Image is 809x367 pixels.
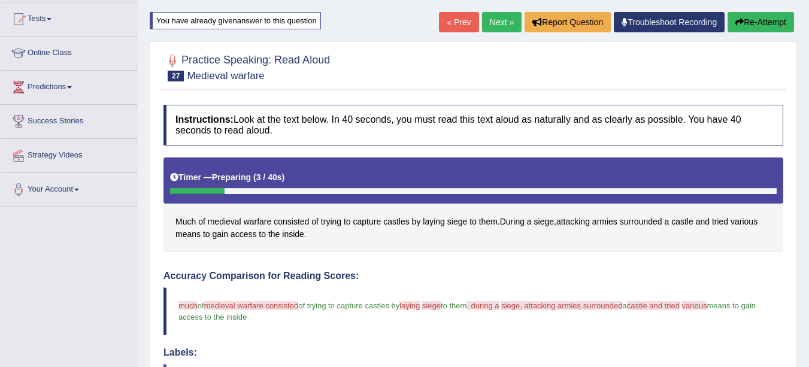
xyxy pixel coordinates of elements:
span: Click to see word definition [274,216,309,228]
span: a [622,301,626,310]
span: of trying to capture castles by [298,301,399,310]
a: Troubleshoot Recording [614,12,725,32]
span: Click to see word definition [423,216,445,228]
span: Click to see word definition [527,216,532,228]
span: Click to see word definition [282,228,304,241]
span: laying [399,301,420,310]
span: Click to see word definition [592,216,617,228]
button: Report Question [525,12,611,32]
span: Click to see word definition [175,216,196,228]
span: Click to see word definition [321,216,341,228]
b: ) [282,172,285,182]
span: Click to see word definition [447,216,467,228]
span: Click to see word definition [620,216,662,228]
span: Click to see word definition [664,216,669,228]
span: Click to see word definition [469,216,477,228]
h4: Accuracy Comparison for Reading Scores: [163,271,783,281]
span: Click to see word definition [412,216,421,228]
a: Strategy Videos [1,139,137,169]
span: castle and tried [627,301,680,310]
span: Click to see word definition [534,216,554,228]
b: Instructions: [175,114,234,125]
span: Click to see word definition [344,216,351,228]
span: Click to see word definition [175,228,201,241]
a: « Prev [439,12,478,32]
span: Click to see word definition [353,216,381,228]
span: much [178,301,198,310]
span: 27 [168,71,184,81]
span: Click to see word definition [556,216,590,228]
span: . during a [466,301,499,310]
span: Click to see word definition [712,216,728,228]
span: medieval warfare consisted [204,301,299,310]
span: Click to see word definition [203,228,210,241]
span: Click to see word definition [500,216,525,228]
span: siege [422,301,441,310]
div: . , . [163,157,783,253]
span: Click to see word definition [696,216,710,228]
span: of [198,301,204,310]
h4: Labels: [163,347,783,358]
b: ( [253,172,256,182]
a: Your Account [1,173,137,203]
span: Click to see word definition [479,216,498,228]
a: Online Class [1,37,137,66]
span: Click to see word definition [208,216,241,228]
a: Success Stories [1,105,137,135]
span: Click to see word definition [311,216,319,228]
span: Click to see word definition [383,216,410,228]
small: Medieval warfare [187,70,264,81]
b: 3 / 40s [256,172,282,182]
b: Preparing [212,172,251,182]
span: means to gain access to the inside [178,301,758,321]
span: Click to see word definition [231,228,257,241]
span: Click to see word definition [731,216,758,228]
div: You have already given answer to this question [150,12,321,29]
span: siege, attacking armies surrounded [501,301,622,310]
span: Click to see word definition [671,216,693,228]
button: Re-Attempt [728,12,794,32]
h2: Practice Speaking: Read Aloud [163,51,330,81]
span: Click to see word definition [213,228,228,241]
span: various [682,301,707,310]
a: Predictions [1,71,137,101]
span: Click to see word definition [198,216,205,228]
span: Click to see word definition [259,228,266,241]
h4: Look at the text below. In 40 seconds, you must read this text aloud as naturally and as clearly ... [163,105,783,145]
span: Click to see word definition [268,228,280,241]
span: to them [441,301,466,310]
span: Click to see word definition [244,216,272,228]
h5: Timer — [170,173,284,182]
a: Next » [482,12,522,32]
a: Tests [1,2,137,32]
